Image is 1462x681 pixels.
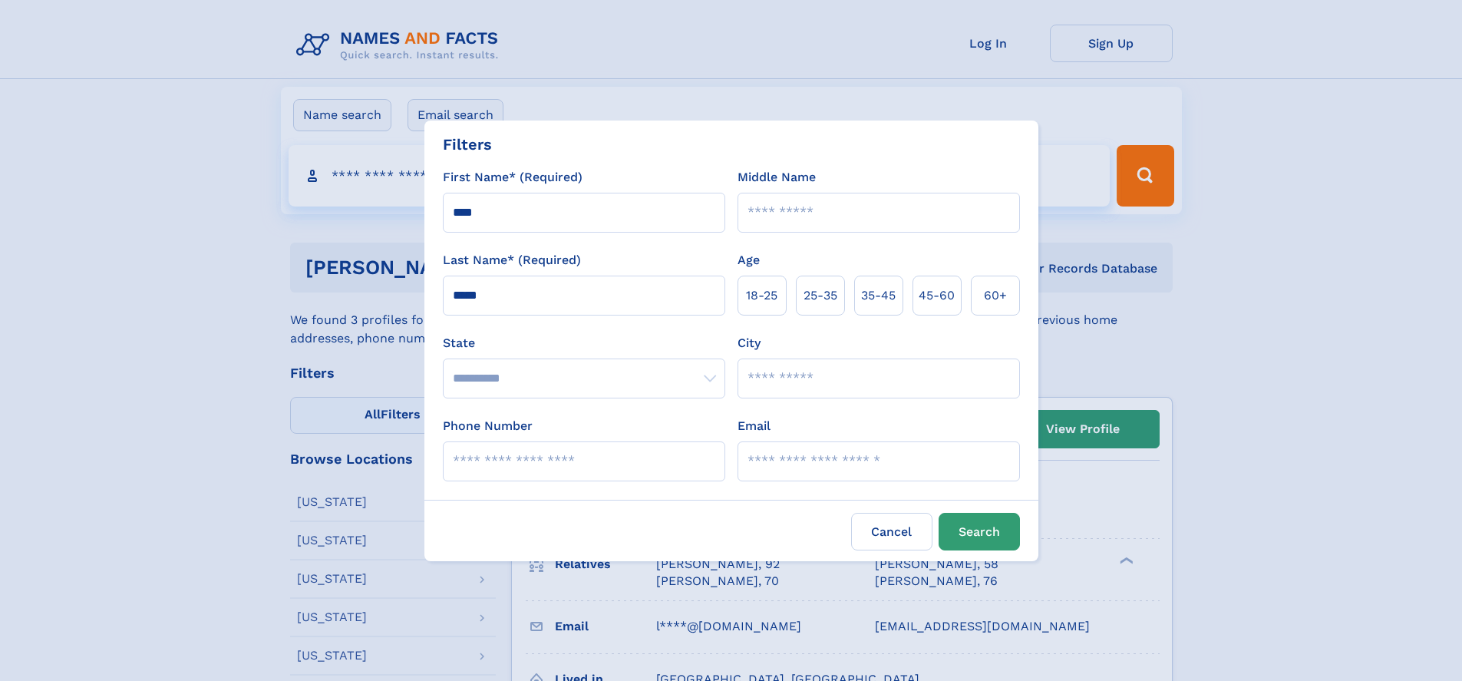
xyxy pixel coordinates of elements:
label: Phone Number [443,417,533,435]
label: Age [738,251,760,269]
label: Email [738,417,771,435]
label: Last Name* (Required) [443,251,581,269]
label: Middle Name [738,168,816,187]
span: 60+ [984,286,1007,305]
label: State [443,334,725,352]
button: Search [939,513,1020,550]
span: 35‑45 [861,286,896,305]
span: 18‑25 [746,286,777,305]
div: Filters [443,133,492,156]
span: 45‑60 [919,286,955,305]
label: First Name* (Required) [443,168,582,187]
span: 25‑35 [804,286,837,305]
label: Cancel [851,513,932,550]
label: City [738,334,761,352]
